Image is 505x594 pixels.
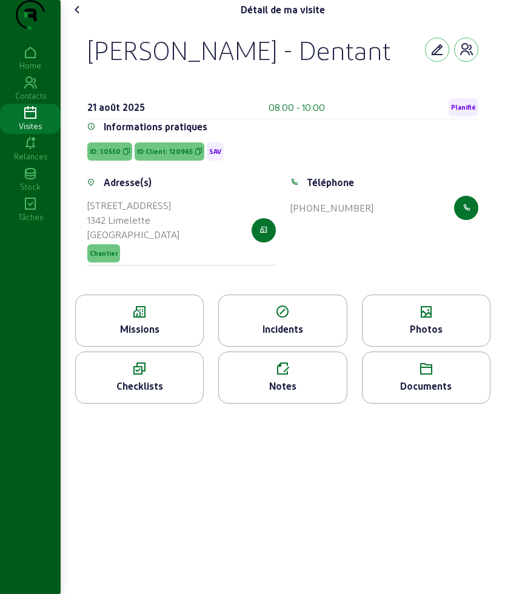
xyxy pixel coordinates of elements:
div: Missions [76,322,203,336]
div: 08:00 - 10:00 [269,100,325,115]
span: ID Client: 120965 [137,147,193,156]
span: Planifié [451,103,476,112]
div: Incidents [219,322,346,336]
div: Photos [363,322,490,336]
div: [GEOGRAPHIC_DATA] [87,227,179,242]
div: Documents [363,379,490,393]
div: [PHONE_NUMBER] [290,201,373,215]
div: [STREET_ADDRESS] [87,198,179,213]
div: Informations pratiques [104,119,207,134]
div: Checklists [76,379,203,393]
span: ID: 30550 [90,147,121,156]
div: Adresse(s) [104,175,152,190]
div: Détail de ma visite [241,2,325,17]
div: Notes [219,379,346,393]
div: Téléphone [307,175,354,190]
span: Chantier [90,249,118,258]
div: 21 août 2025 [87,100,145,115]
div: [PERSON_NAME] - Dentant [87,34,391,65]
div: 1342 Limelette [87,213,179,227]
span: SAV [209,147,221,156]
